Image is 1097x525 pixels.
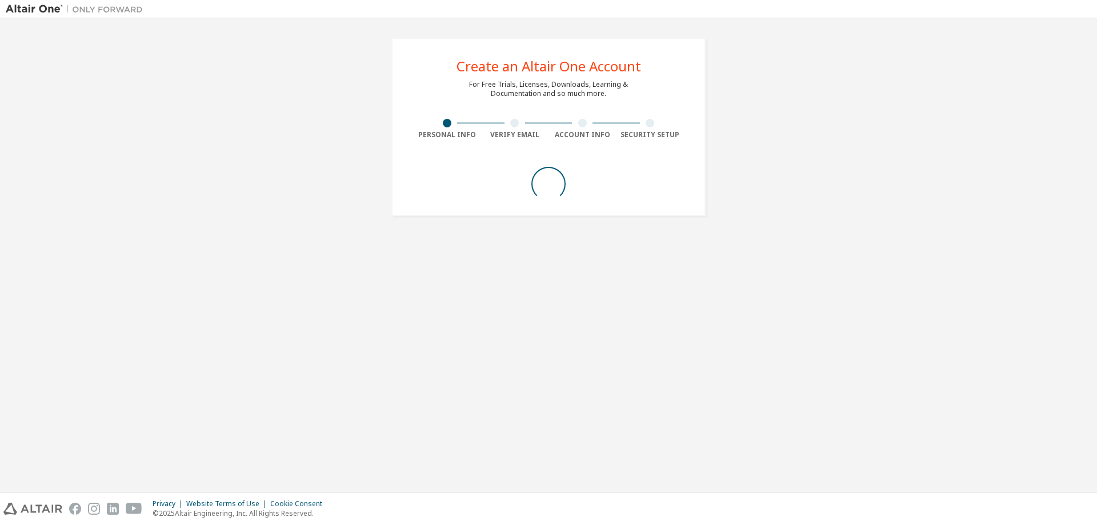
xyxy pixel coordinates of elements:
[186,499,270,508] div: Website Terms of Use
[616,130,684,139] div: Security Setup
[469,80,628,98] div: For Free Trials, Licenses, Downloads, Learning & Documentation and so much more.
[481,130,549,139] div: Verify Email
[88,503,100,515] img: instagram.svg
[126,503,142,515] img: youtube.svg
[69,503,81,515] img: facebook.svg
[413,130,481,139] div: Personal Info
[3,503,62,515] img: altair_logo.svg
[107,503,119,515] img: linkedin.svg
[548,130,616,139] div: Account Info
[6,3,149,15] img: Altair One
[153,499,186,508] div: Privacy
[457,59,641,73] div: Create an Altair One Account
[270,499,329,508] div: Cookie Consent
[153,508,329,518] p: © 2025 Altair Engineering, Inc. All Rights Reserved.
